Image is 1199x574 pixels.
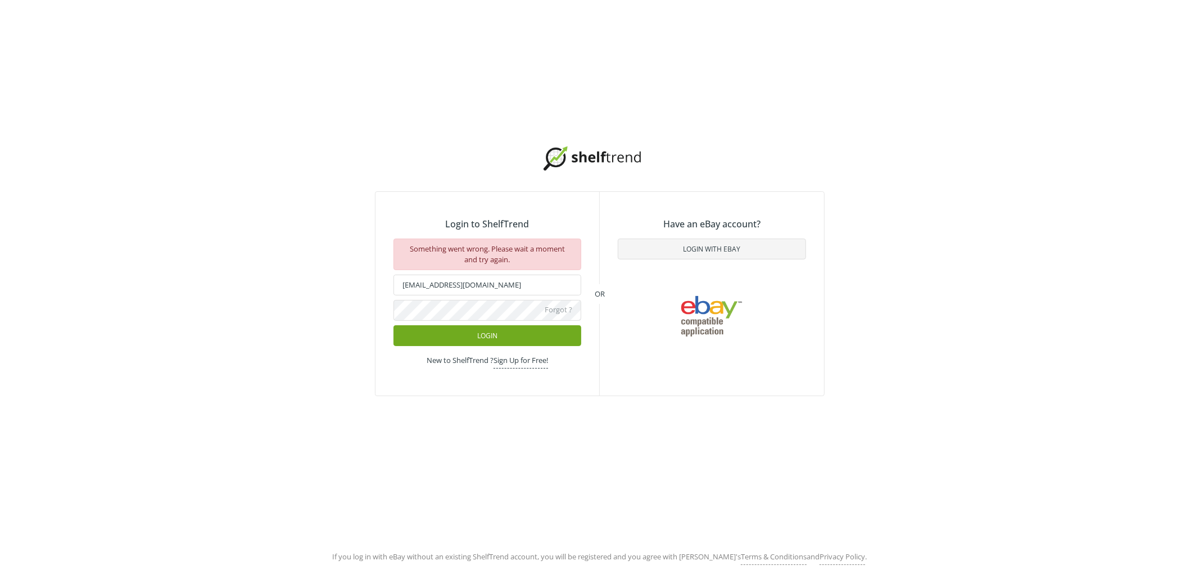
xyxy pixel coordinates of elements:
[820,551,865,565] a: Privacy Policy
[618,239,806,259] button: Login with Ebay
[393,239,582,270] div: Something went wrong. Please wait a moment and try again.
[672,287,751,346] img: ebay.png
[393,275,582,295] input: Email address
[544,146,656,171] img: logo
[545,304,572,317] a: Forgot ?
[393,219,582,230] h3: Login to ShelfTrend
[393,325,582,346] button: Login
[590,284,609,304] div: OR
[9,551,1190,565] div: If you log in with eBay without an existing ShelfTrend account, you will be registered and you ag...
[618,219,806,230] h3: Have an eBay account?
[741,551,807,565] a: Terms & Conditions
[402,355,573,369] div: New to ShelfTrend ?
[494,355,548,369] a: Sign Up for Free!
